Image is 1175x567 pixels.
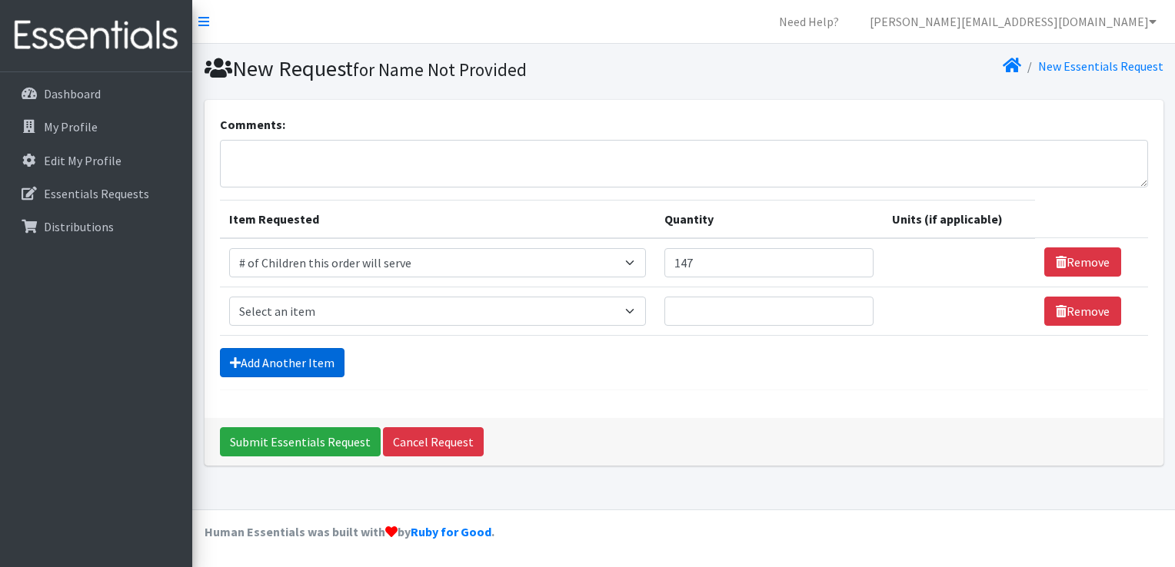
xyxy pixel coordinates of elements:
a: Remove [1044,247,1121,277]
a: Distributions [6,211,186,242]
a: Need Help? [767,6,851,37]
th: Item Requested [220,200,655,238]
p: Distributions [44,219,114,234]
th: Quantity [655,200,883,238]
p: Edit My Profile [44,153,121,168]
a: Remove [1044,297,1121,326]
a: Dashboard [6,78,186,109]
img: HumanEssentials [6,10,186,61]
th: Units (if applicable) [883,200,1035,238]
a: New Essentials Request [1038,58,1163,74]
strong: Human Essentials was built with by . [205,524,494,539]
h1: New Request [205,55,678,82]
p: Dashboard [44,86,101,101]
a: Ruby for Good [411,524,491,539]
a: Add Another Item [220,348,345,377]
label: Comments: [220,115,285,134]
a: Essentials Requests [6,178,186,209]
a: Edit My Profile [6,145,186,176]
a: Cancel Request [383,427,484,456]
a: [PERSON_NAME][EMAIL_ADDRESS][DOMAIN_NAME] [857,6,1169,37]
a: My Profile [6,111,186,142]
p: Essentials Requests [44,186,149,201]
small: for Name Not Provided [353,58,527,81]
input: Submit Essentials Request [220,427,381,456]
p: My Profile [44,119,98,134]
